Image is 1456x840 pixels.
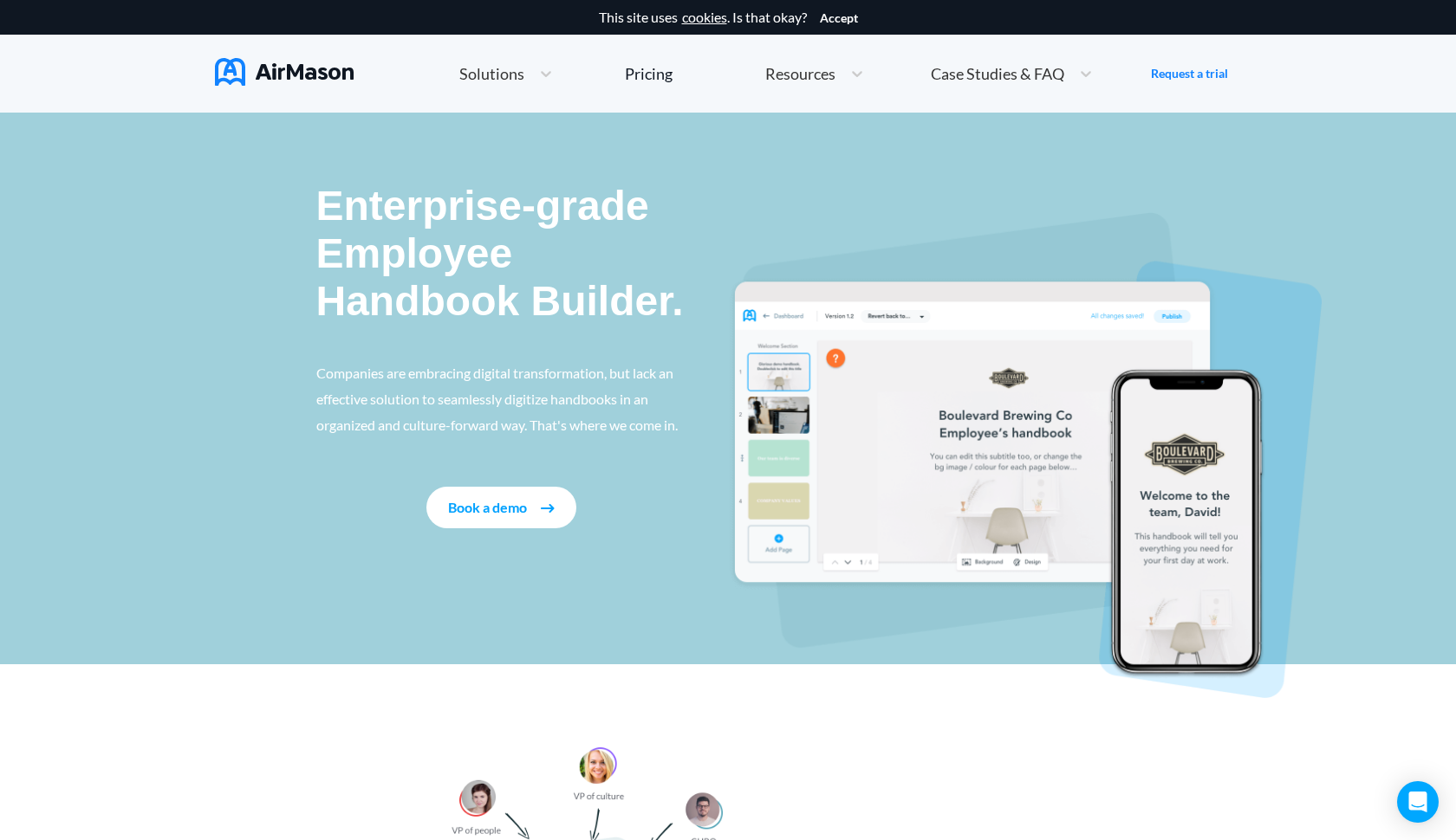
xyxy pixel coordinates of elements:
a: Pricing [625,58,673,89]
a: cookies [682,10,727,25]
button: Accept cookies [820,11,858,25]
div: Pricing [625,66,673,81]
button: Book a demo [426,487,576,528]
div: Open Intercom Messenger [1397,781,1439,823]
p: Companies are embracing digital transformation, but lack an effective solution to seamlessly digi... [316,360,687,438]
span: Solutions [459,66,524,81]
span: Resources [765,66,835,81]
img: handbook intro [728,212,1322,698]
p: Enterprise-grade Employee Handbook Builder. [316,182,687,326]
img: AirMason Logo [215,58,354,86]
span: Case Studies & FAQ [931,66,1064,81]
a: Request a trial [1151,65,1228,82]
